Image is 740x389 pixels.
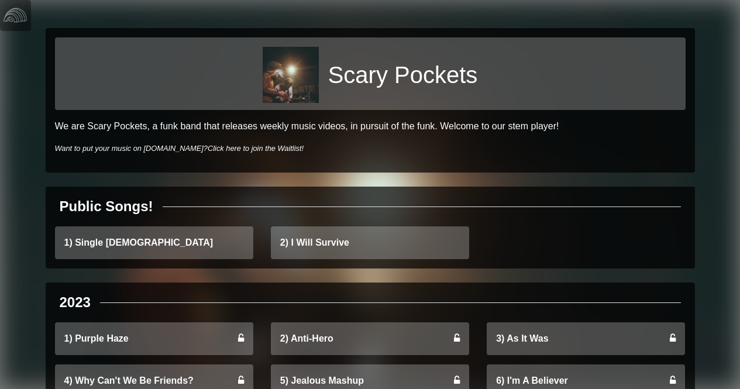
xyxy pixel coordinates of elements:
[60,196,153,217] div: Public Songs!
[55,119,686,133] p: We are Scary Pockets, a funk band that releases weekly music videos, in pursuit of the funk. Welc...
[60,292,91,313] div: 2023
[4,4,27,27] img: logo-white-4c48a5e4bebecaebe01ca5a9d34031cfd3d4ef9ae749242e8c4bf12ef99f53e8.png
[263,47,319,103] img: eb2b9f1fcec850ed7bd0394cef72471172fe51341a211d5a1a78223ca1d8a2ba.jpg
[55,226,253,259] a: 1) Single [DEMOGRAPHIC_DATA]
[271,226,469,259] a: 2) I Will Survive
[271,322,469,355] a: 2) Anti-Hero
[55,144,304,153] i: Want to put your music on [DOMAIN_NAME]?
[328,61,478,89] h1: Scary Pockets
[487,322,685,355] a: 3) As It Was
[55,322,253,355] a: 1) Purple Haze
[208,144,304,153] a: Click here to join the Waitlist!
